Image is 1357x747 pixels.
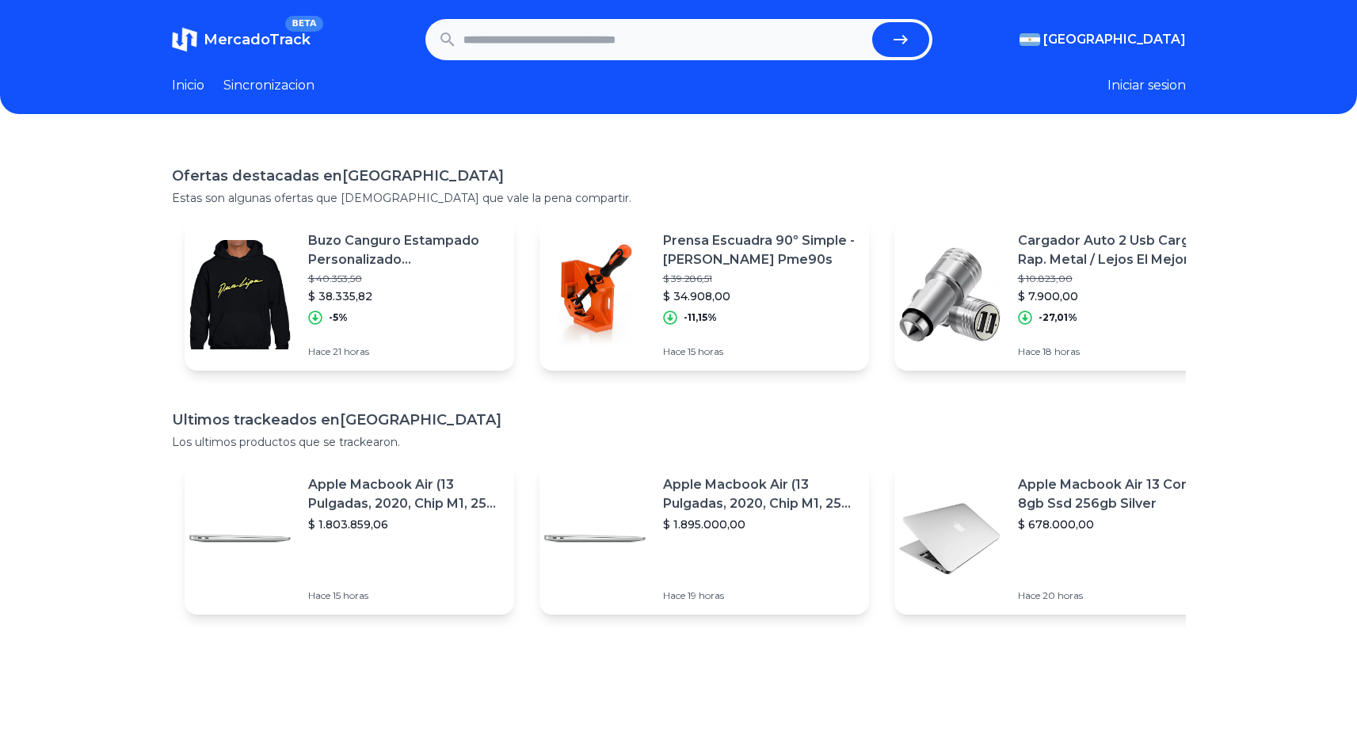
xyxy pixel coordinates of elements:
[185,463,514,615] a: Featured imageApple Macbook Air (13 Pulgadas, 2020, Chip M1, 256 Gb De Ssd, 8 Gb De Ram) - Plata$...
[539,463,869,615] a: Featured imageApple Macbook Air (13 Pulgadas, 2020, Chip M1, 256 Gb De Ssd, 8 Gb De Ram) - Plata$...
[285,16,322,32] span: BETA
[894,463,1224,615] a: Featured imageApple Macbook Air 13 Core I5 8gb Ssd 256gb Silver$ 678.000,00Hace 20 horas
[539,219,869,371] a: Featured imagePrensa Escuadra 90º Simple - [PERSON_NAME] Pme90s$ 39.286,51$ 34.908,00-11,15%Hace ...
[1020,30,1186,49] button: [GEOGRAPHIC_DATA]
[308,589,501,602] p: Hace 15 horas
[1018,516,1211,532] p: $ 678.000,00
[185,219,514,371] a: Featured imageBuzo Canguro Estampado Personalizado [PERSON_NAME]$ 40.353,50$ 38.335,82-5%Hace 21 ...
[172,27,197,52] img: MercadoTrack
[204,31,311,48] span: MercadoTrack
[172,27,311,52] a: MercadoTrackBETA
[663,288,856,304] p: $ 34.908,00
[539,483,650,594] img: Featured image
[1107,76,1186,95] button: Iniciar sesion
[185,239,295,350] img: Featured image
[1018,288,1211,304] p: $ 7.900,00
[1018,345,1211,358] p: Hace 18 horas
[308,475,501,513] p: Apple Macbook Air (13 Pulgadas, 2020, Chip M1, 256 Gb De Ssd, 8 Gb De Ram) - Plata
[308,516,501,532] p: $ 1.803.859,06
[172,76,204,95] a: Inicio
[684,311,717,324] p: -11,15%
[663,273,856,285] p: $ 39.286,51
[663,516,856,532] p: $ 1.895.000,00
[1018,231,1211,269] p: Cargador Auto 2 Usb Carga Rap. Metal / Lejos El Mejor !!
[223,76,314,95] a: Sincronizacion
[308,345,501,358] p: Hace 21 horas
[308,288,501,304] p: $ 38.335,82
[172,165,1186,187] h1: Ofertas destacadas en [GEOGRAPHIC_DATA]
[1043,30,1186,49] span: [GEOGRAPHIC_DATA]
[663,589,856,602] p: Hace 19 horas
[663,231,856,269] p: Prensa Escuadra 90º Simple - [PERSON_NAME] Pme90s
[172,190,1186,206] p: Estas son algunas ofertas que [DEMOGRAPHIC_DATA] que vale la pena compartir.
[894,239,1005,350] img: Featured image
[539,239,650,350] img: Featured image
[894,483,1005,594] img: Featured image
[185,483,295,594] img: Featured image
[663,345,856,358] p: Hace 15 horas
[172,434,1186,450] p: Los ultimos productos que se trackearon.
[1039,311,1077,324] p: -27,01%
[172,409,1186,431] h1: Ultimos trackeados en [GEOGRAPHIC_DATA]
[1018,273,1211,285] p: $ 10.823,00
[663,475,856,513] p: Apple Macbook Air (13 Pulgadas, 2020, Chip M1, 256 Gb De Ssd, 8 Gb De Ram) - Plata
[1018,475,1211,513] p: Apple Macbook Air 13 Core I5 8gb Ssd 256gb Silver
[1020,33,1040,46] img: Argentina
[894,219,1224,371] a: Featured imageCargador Auto 2 Usb Carga Rap. Metal / Lejos El Mejor !!$ 10.823,00$ 7.900,00-27,01...
[329,311,348,324] p: -5%
[1018,589,1211,602] p: Hace 20 horas
[308,273,501,285] p: $ 40.353,50
[308,231,501,269] p: Buzo Canguro Estampado Personalizado [PERSON_NAME]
